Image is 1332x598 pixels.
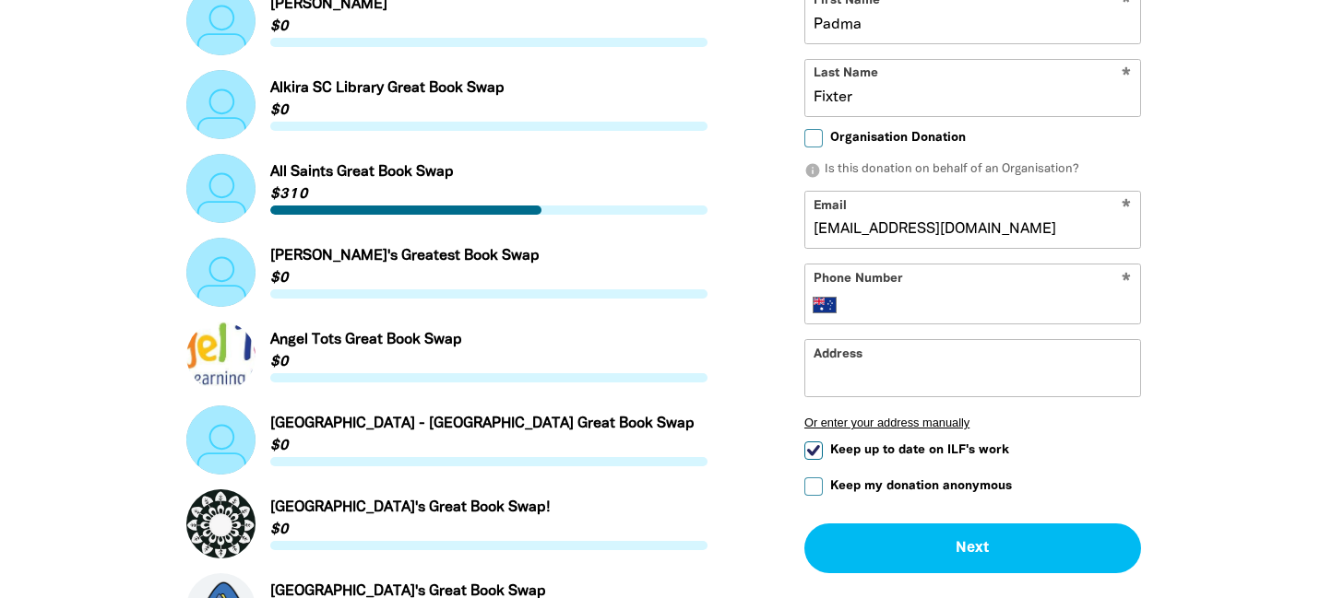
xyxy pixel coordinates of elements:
[804,416,1141,430] button: Or enter your address manually
[804,162,821,179] i: info
[804,478,823,497] input: Keep my donation anonymous
[804,161,1141,180] p: Is this donation on behalf of an Organisation?
[830,477,1012,495] span: Keep my donation anonymous
[804,129,823,147] input: Organisation Donation
[804,442,823,461] input: Keep up to date on ILF's work
[1122,273,1131,290] i: Required
[830,129,966,147] span: Organisation Donation
[830,442,1009,460] span: Keep up to date on ILF's work
[804,524,1141,574] button: Next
